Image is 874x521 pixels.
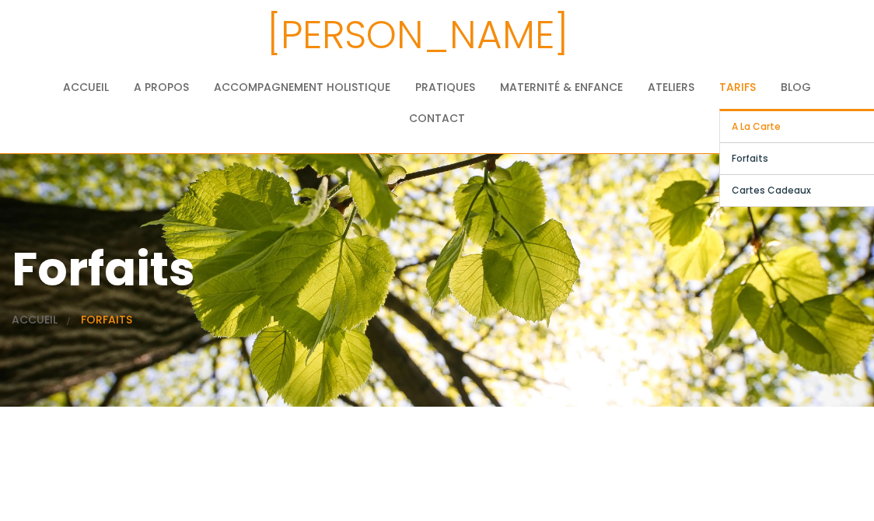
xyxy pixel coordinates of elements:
[409,103,465,134] a: Contact
[648,72,694,103] a: Ateliers
[214,72,390,103] a: Accompagnement holistique
[719,72,756,103] a: Tarifs
[415,72,475,103] a: Pratiques
[720,175,874,206] a: Cartes cadeaux
[720,111,874,142] a: A la carte
[63,72,109,103] a: Accueil
[12,312,58,327] a: Accueil
[81,310,132,329] li: Forfaits
[720,143,874,174] a: Forfaits
[12,232,862,306] h1: Forfaits
[781,72,811,103] a: Blog
[134,72,189,103] a: A propos
[500,72,623,103] a: Maternité & Enfance
[43,4,792,66] h3: [PERSON_NAME]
